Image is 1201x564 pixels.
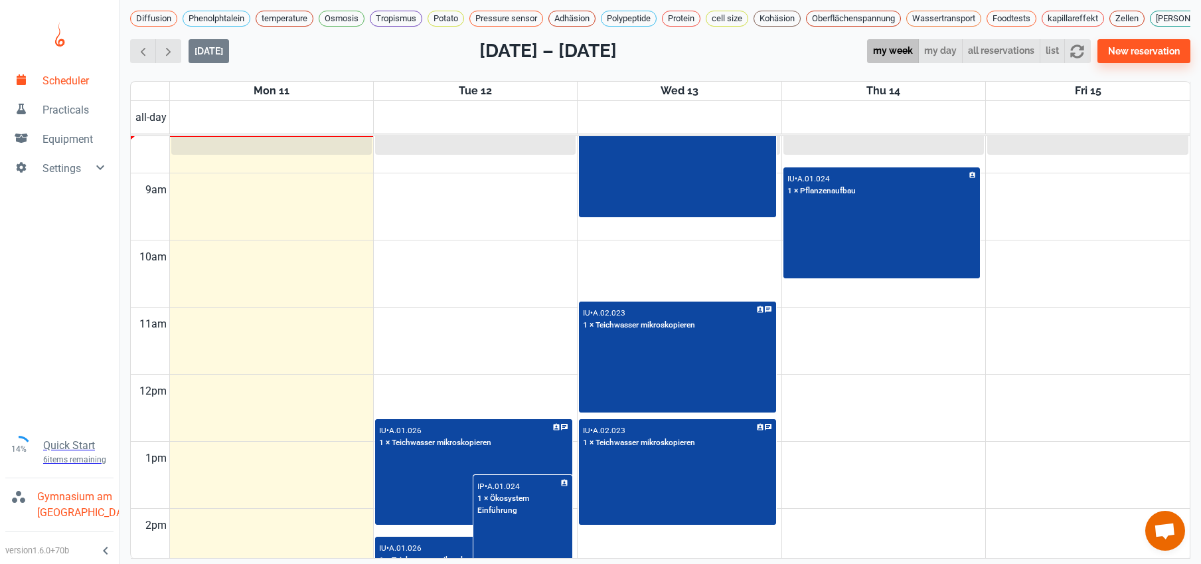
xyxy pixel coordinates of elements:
[487,482,520,491] p: A.01.024
[1097,39,1190,63] button: New reservation
[1145,511,1185,551] a: Chat öffnen
[918,39,963,64] button: my day
[389,543,422,553] p: A.01.026
[906,11,981,27] div: Wassertransport
[987,12,1036,25] span: Foodtests
[370,11,422,27] div: Tropismus
[987,11,1036,27] div: Foodtests
[706,11,748,27] div: cell size
[806,11,901,27] div: Oberflächenspannung
[593,426,625,435] p: A.02.023
[137,308,169,341] div: 11am
[864,82,903,100] a: August 14, 2025
[130,39,156,64] button: Previous week
[1064,39,1090,64] button: refresh
[131,12,177,25] span: Diffusion
[256,11,313,27] div: temperature
[143,509,169,542] div: 2pm
[662,11,700,27] div: Protein
[1109,11,1145,27] div: Zellen
[370,12,422,25] span: Tropismus
[319,11,364,27] div: Osmosis
[663,12,700,25] span: Protein
[133,110,169,126] span: all-day
[379,437,491,449] p: 1 × Teichwasser mikroskopieren
[155,39,181,64] button: Next week
[456,82,495,100] a: August 12, 2025
[256,12,313,25] span: temperature
[787,174,797,183] p: IU •
[428,11,464,27] div: Potato
[130,11,177,27] div: Diffusion
[479,37,617,65] h2: [DATE] – [DATE]
[867,39,919,64] button: my week
[389,426,422,435] p: A.01.026
[754,11,801,27] div: Kohäsion
[706,12,748,25] span: cell size
[1072,82,1104,100] a: August 15, 2025
[469,11,543,27] div: Pressure sensor
[1040,39,1065,64] button: list
[583,426,593,435] p: IU •
[807,12,900,25] span: Oberflächenspannung
[601,12,656,25] span: Polypeptide
[658,82,701,100] a: August 13, 2025
[183,12,250,25] span: Phenolphtalein
[143,173,169,207] div: 9am
[428,12,463,25] span: Potato
[137,240,169,274] div: 10am
[797,174,830,183] p: A.01.024
[1042,11,1104,27] div: kapillareffekt
[470,12,542,25] span: Pressure sensor
[477,493,568,517] p: 1 × Ökosystem Einführung
[583,320,695,331] p: 1 × Teichwasser mikroskopieren
[593,308,625,318] p: A.02.023
[787,185,856,197] p: 1 × Pflanzenaufbau
[143,442,169,475] div: 1pm
[189,39,229,63] button: [DATE]
[549,12,595,25] span: Adhäsion
[251,82,292,100] a: August 11, 2025
[183,11,250,27] div: Phenolphtalein
[548,11,596,27] div: Adhäsion
[379,426,389,435] p: IU •
[962,39,1040,64] button: all reservations
[1042,12,1103,25] span: kapillareffekt
[754,12,800,25] span: Kohäsion
[583,437,695,449] p: 1 × Teichwasser mikroskopieren
[907,12,981,25] span: Wassertransport
[477,482,487,491] p: IP •
[601,11,657,27] div: Polypeptide
[137,375,169,408] div: 12pm
[1110,12,1144,25] span: Zellen
[319,12,364,25] span: Osmosis
[379,543,389,553] p: IU •
[583,308,593,318] p: IU •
